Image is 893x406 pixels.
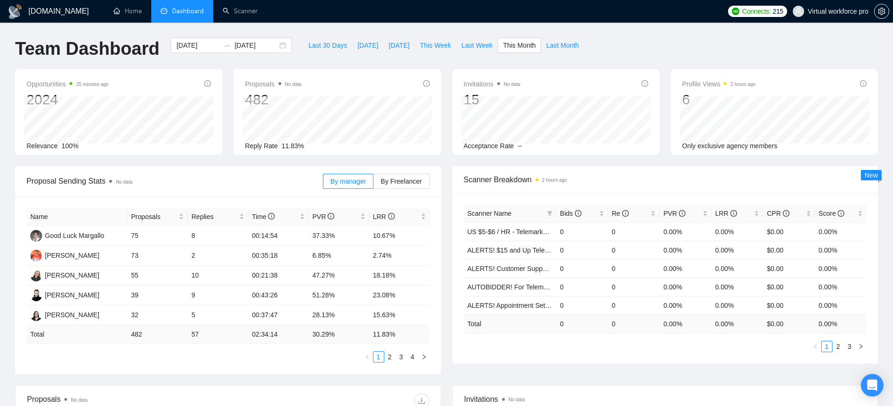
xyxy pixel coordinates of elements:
[161,8,167,14] span: dashboard
[188,305,248,325] td: 5
[763,222,815,241] td: $0.00
[373,352,384,362] a: 1
[30,250,42,262] img: DE
[659,296,711,314] td: 0.00%
[234,40,277,51] input: End date
[309,305,369,325] td: 28.13%
[542,178,567,183] time: 2 hours ago
[715,210,737,217] span: LRR
[188,286,248,305] td: 9
[509,397,525,402] span: No data
[248,325,309,344] td: 02:34:14
[608,278,659,296] td: 0
[45,230,104,241] div: Good Luck Margallo
[622,210,629,217] span: info-circle
[385,352,395,362] a: 2
[176,40,219,51] input: Start date
[245,91,301,109] div: 482
[556,296,608,314] td: 0
[821,341,832,352] li: 1
[642,80,648,87] span: info-circle
[282,142,304,150] span: 11.83%
[865,171,878,179] span: New
[127,208,188,226] th: Proposals
[131,211,177,222] span: Proposals
[223,7,258,15] a: searchScanner
[188,208,248,226] th: Replies
[303,38,352,53] button: Last 30 Days
[8,4,23,19] img: logo
[308,40,347,51] span: Last 30 Days
[659,259,711,278] td: 0.00%
[763,296,815,314] td: $0.00
[248,305,309,325] td: 00:37:47
[504,82,520,87] span: No data
[418,351,430,363] button: right
[418,351,430,363] li: Next Page
[127,286,188,305] td: 39
[223,42,231,49] span: swap-right
[172,7,204,15] span: Dashboard
[26,142,58,150] span: Relevance
[30,311,99,318] a: MA[PERSON_NAME]
[30,230,42,242] img: GL
[26,208,127,226] th: Name
[285,82,302,87] span: No data
[711,278,763,296] td: 0.00%
[833,341,843,352] a: 2
[663,210,685,217] span: PVR
[362,351,373,363] li: Previous Page
[26,175,323,187] span: Proposal Sending Stats
[730,210,737,217] span: info-circle
[461,40,493,51] span: Last Week
[861,374,884,397] div: Open Intercom Messenger
[556,278,608,296] td: 0
[815,222,867,241] td: 0.00%
[248,286,309,305] td: 00:43:26
[423,80,430,87] span: info-circle
[468,228,557,236] a: US $5-$6 / HR - Telemarketing
[608,296,659,314] td: 0
[815,241,867,259] td: 0.00%
[464,142,514,150] span: Acceptance Rate
[45,270,99,280] div: [PERSON_NAME]
[364,354,370,360] span: left
[127,266,188,286] td: 55
[45,310,99,320] div: [PERSON_NAME]
[772,6,783,17] span: 215
[659,278,711,296] td: 0.00%
[396,352,407,362] a: 3
[468,283,656,291] a: AUTOBIDDER! For Telemarketing in the [GEOGRAPHIC_DATA]
[468,302,601,309] a: ALERTS! Appointment Setting or Cold Calling
[389,40,409,51] span: [DATE]
[464,393,867,405] span: Invitations
[369,325,430,344] td: 11.83 %
[30,309,42,321] img: MA
[608,259,659,278] td: 0
[30,270,42,281] img: YB
[763,259,815,278] td: $0.00
[30,231,104,239] a: GLGood Luck Margallo
[711,241,763,259] td: 0.00%
[415,397,429,405] span: download
[815,314,867,333] td: 0.00 %
[45,290,99,300] div: [PERSON_NAME]
[381,178,422,185] span: By Freelancer
[874,8,889,15] a: setting
[711,296,763,314] td: 0.00%
[498,38,541,53] button: This Month
[26,78,109,90] span: Opportunities
[858,344,864,349] span: right
[575,210,581,217] span: info-circle
[815,259,867,278] td: 0.00%
[248,226,309,246] td: 00:14:54
[682,78,756,90] span: Profile Views
[608,222,659,241] td: 0
[407,351,418,363] li: 4
[855,341,867,352] li: Next Page
[223,42,231,49] span: to
[682,91,756,109] div: 6
[659,314,711,333] td: 0.00 %
[252,213,275,220] span: Time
